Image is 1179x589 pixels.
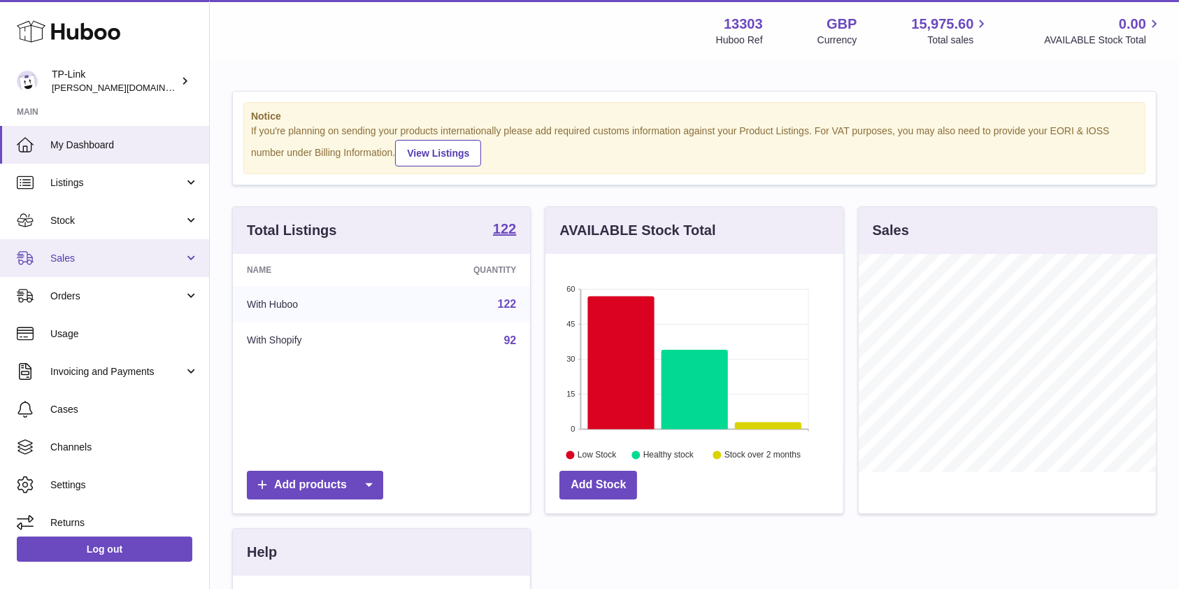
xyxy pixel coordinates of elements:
div: TP-Link [52,68,178,94]
img: susie.li@tp-link.com [17,71,38,92]
text: 0 [571,425,576,433]
text: Healthy stock [643,450,694,460]
span: AVAILABLE Stock Total [1044,34,1162,47]
text: 60 [567,285,576,293]
span: Returns [50,516,199,530]
h3: Help [247,543,277,562]
span: [PERSON_NAME][DOMAIN_NAME][EMAIL_ADDRESS][DOMAIN_NAME] [52,82,353,93]
span: 15,975.60 [911,15,973,34]
a: 0.00 AVAILABLE Stock Total [1044,15,1162,47]
div: If you're planning on sending your products internationally please add required customs informati... [251,125,1138,166]
strong: 122 [493,222,516,236]
span: Listings [50,176,184,190]
h3: Total Listings [247,221,337,240]
text: 45 [567,320,576,328]
a: 122 [498,298,517,310]
span: Cases [50,403,199,416]
a: View Listings [395,140,481,166]
span: Usage [50,327,199,341]
h3: Sales [873,221,909,240]
th: Name [233,254,393,286]
span: Invoicing and Payments [50,365,184,378]
span: Total sales [927,34,989,47]
div: Huboo Ref [716,34,763,47]
strong: GBP [827,15,857,34]
a: Log out [17,537,192,562]
a: 15,975.60 Total sales [911,15,989,47]
text: 30 [567,355,576,363]
span: My Dashboard [50,139,199,152]
span: 0.00 [1119,15,1146,34]
a: Add Stock [559,471,637,499]
a: Add products [247,471,383,499]
strong: 13303 [724,15,763,34]
span: Channels [50,441,199,454]
text: Stock over 2 months [724,450,801,460]
span: Orders [50,290,184,303]
span: Stock [50,214,184,227]
text: Low Stock [578,450,617,460]
td: With Shopify [233,322,393,359]
text: 15 [567,390,576,398]
td: With Huboo [233,286,393,322]
strong: Notice [251,110,1138,123]
div: Currency [817,34,857,47]
span: Sales [50,252,184,265]
a: 122 [493,222,516,239]
a: 92 [504,334,517,346]
h3: AVAILABLE Stock Total [559,221,715,240]
th: Quantity [393,254,530,286]
span: Settings [50,478,199,492]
